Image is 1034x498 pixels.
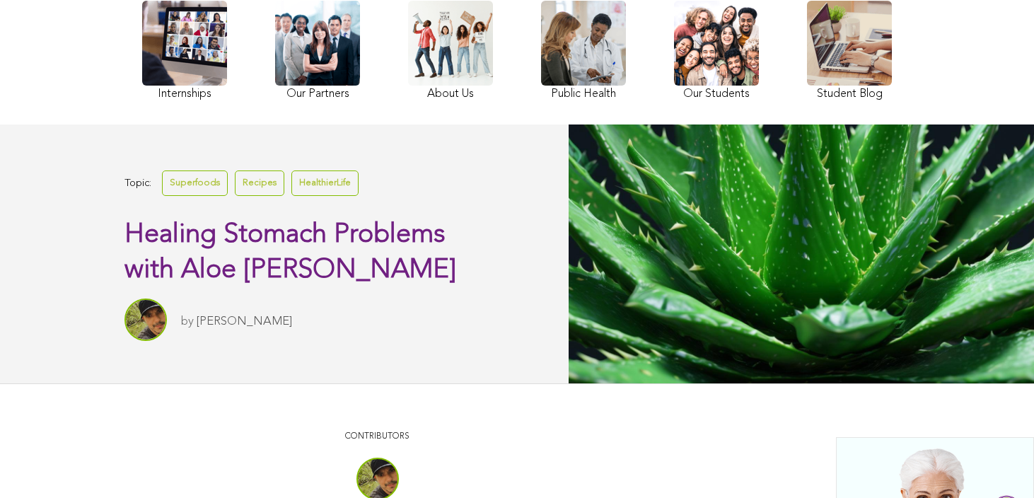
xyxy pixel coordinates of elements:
[963,430,1034,498] iframe: Chat Widget
[124,299,167,341] img: Jose Diaz
[148,430,608,444] p: CONTRIBUTORS
[197,315,292,328] a: [PERSON_NAME]
[124,174,151,193] span: Topic:
[124,221,456,284] span: Healing Stomach Problems with Aloe [PERSON_NAME]
[235,170,284,195] a: Recipes
[162,170,228,195] a: Superfoods
[181,315,194,328] span: by
[291,170,359,195] a: HealthierLife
